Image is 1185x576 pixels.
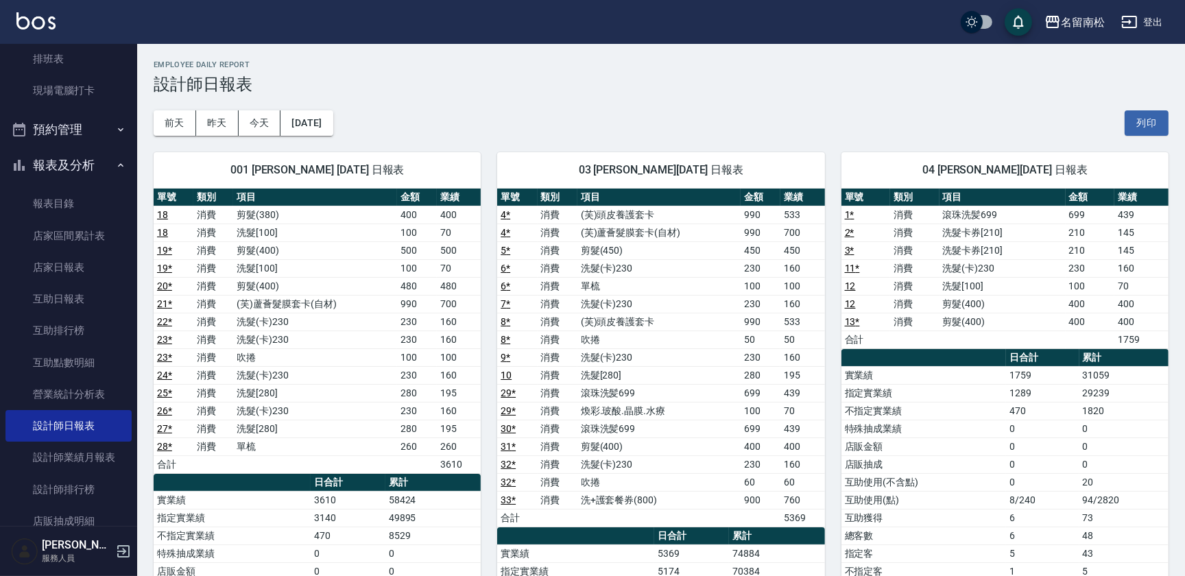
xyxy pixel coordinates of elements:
td: 洗髮(卡)230 [577,348,741,366]
td: 消費 [193,313,233,331]
td: 洗髮[100] [233,224,397,241]
td: 29239 [1079,384,1169,402]
td: 互助獲得 [841,509,1007,527]
td: 699 [741,420,780,437]
td: 洗髮(卡)230 [233,402,397,420]
td: 699 [741,384,780,402]
button: save [1005,8,1032,36]
td: 洗髮[280] [233,420,397,437]
td: 470 [311,527,385,544]
td: 消費 [538,420,577,437]
td: 消費 [538,277,577,295]
td: 3140 [311,509,385,527]
a: 互助排行榜 [5,315,132,346]
td: 消費 [890,224,939,241]
td: 0 [385,544,481,562]
td: 0 [1006,455,1079,473]
td: 280 [397,420,437,437]
td: 100 [397,224,437,241]
td: 100 [437,348,481,366]
td: 消費 [538,437,577,455]
td: 洗髮卡券[210] [939,224,1066,241]
td: 400 [1066,295,1114,313]
td: 230 [397,331,437,348]
a: 12 [845,280,856,291]
td: 70 [780,402,824,420]
td: 699 [1066,206,1114,224]
td: 單梳 [577,277,741,295]
th: 單號 [497,189,537,206]
td: 100 [397,259,437,277]
div: 名留南松 [1061,14,1105,31]
td: 73 [1079,509,1169,527]
th: 累計 [1079,349,1169,367]
td: 洗髮卡券[210] [939,241,1066,259]
td: 消費 [890,277,939,295]
button: 列印 [1125,110,1169,136]
td: 400 [1114,295,1169,313]
td: 合計 [497,509,537,527]
td: 消費 [538,402,577,420]
td: 70 [437,259,481,277]
td: 0 [1006,473,1079,491]
td: 70 [437,224,481,241]
td: 100 [397,348,437,366]
td: 990 [741,224,780,241]
td: 3610 [311,491,385,509]
td: 400 [437,206,481,224]
td: 49895 [385,509,481,527]
th: 金額 [397,189,437,206]
td: 洗髮(卡)230 [233,313,397,331]
td: 消費 [193,366,233,384]
td: 8/240 [1006,491,1079,509]
td: 消費 [193,295,233,313]
th: 日合計 [311,474,385,492]
td: 消費 [193,437,233,455]
td: 消費 [538,331,577,348]
td: 8529 [385,527,481,544]
td: 洗髮[100] [939,277,1066,295]
td: 230 [741,455,780,473]
a: 互助點數明細 [5,347,132,379]
td: 439 [1114,206,1169,224]
td: 消費 [538,348,577,366]
td: 145 [1114,241,1169,259]
td: 0 [311,544,385,562]
td: 260 [397,437,437,455]
td: 990 [397,295,437,313]
a: 店販抽成明細 [5,505,132,537]
td: 店販金額 [841,437,1007,455]
td: 互助使用(點) [841,491,1007,509]
td: 280 [397,384,437,402]
button: 前天 [154,110,196,136]
td: 20 [1079,473,1169,491]
td: 230 [741,348,780,366]
td: 0 [1079,455,1169,473]
td: 500 [397,241,437,259]
th: 類別 [193,189,233,206]
a: 12 [845,298,856,309]
td: 不指定實業績 [841,402,1007,420]
a: 設計師日報表 [5,410,132,442]
td: 74884 [729,544,825,562]
td: 400 [1114,313,1169,331]
th: 日合計 [1006,349,1079,367]
td: 洗髮[280] [233,384,397,402]
td: 消費 [193,331,233,348]
td: 70 [1114,277,1169,295]
td: 100 [741,277,780,295]
td: 990 [741,313,780,331]
td: 1820 [1079,402,1169,420]
td: 0 [1079,420,1169,437]
td: (芙)蘆薈髮膜套卡(自材) [577,224,741,241]
td: 50 [780,331,824,348]
td: 洗+護套餐券(800) [577,491,741,509]
td: 48 [1079,527,1169,544]
td: 900 [741,491,780,509]
td: 消費 [193,241,233,259]
a: 報表目錄 [5,188,132,219]
button: 昨天 [196,110,239,136]
a: 設計師排行榜 [5,474,132,505]
td: 洗髮(卡)230 [233,331,397,348]
td: 43 [1079,544,1169,562]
